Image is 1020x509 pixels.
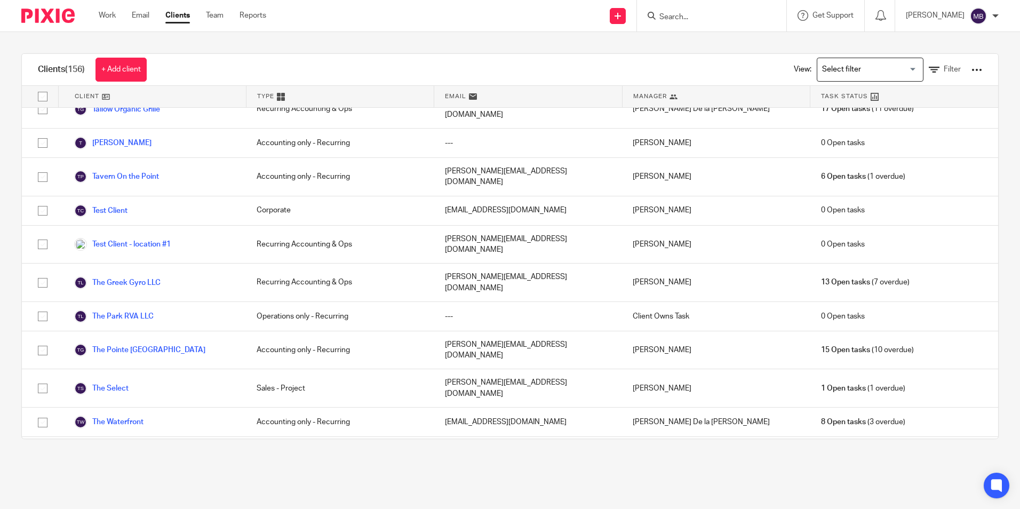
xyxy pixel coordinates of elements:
[622,369,810,407] div: [PERSON_NAME]
[74,416,87,428] img: svg%3E
[658,13,754,22] input: Search
[74,344,87,356] img: svg%3E
[434,331,622,369] div: [PERSON_NAME][EMAIL_ADDRESS][DOMAIN_NAME]
[99,10,116,21] a: Work
[622,158,810,196] div: [PERSON_NAME]
[246,264,434,301] div: Recurring Accounting & Ops
[74,103,160,116] a: Tallow Organic Grille
[434,196,622,225] div: [EMAIL_ADDRESS][DOMAIN_NAME]
[74,310,87,323] img: svg%3E
[970,7,987,25] img: svg%3E
[821,104,870,114] span: 17 Open tasks
[944,66,961,73] span: Filter
[434,226,622,264] div: [PERSON_NAME][EMAIL_ADDRESS][DOMAIN_NAME]
[622,196,810,225] div: [PERSON_NAME]
[622,408,810,436] div: [PERSON_NAME] De la [PERSON_NAME]
[821,171,905,182] span: (1 overdue)
[246,369,434,407] div: Sales - Project
[75,92,99,101] span: Client
[821,383,866,394] span: 1 Open tasks
[74,204,87,217] img: svg%3E
[74,276,87,289] img: svg%3E
[821,138,865,148] span: 0 Open tasks
[434,369,622,407] div: [PERSON_NAME][EMAIL_ADDRESS][DOMAIN_NAME]
[246,90,434,128] div: Recurring Accounting & Ops
[257,92,274,101] span: Type
[821,417,866,427] span: 8 Open tasks
[821,345,914,355] span: (10 overdue)
[74,204,127,217] a: Test Client
[434,90,622,128] div: [PERSON_NAME][EMAIL_ADDRESS][DOMAIN_NAME]
[74,137,152,149] a: [PERSON_NAME]
[622,226,810,264] div: [PERSON_NAME]
[246,437,434,475] div: NO LONGER CLIENT
[74,382,87,395] img: svg%3E
[246,302,434,331] div: Operations only - Recurring
[95,58,147,82] a: + Add client
[434,264,622,301] div: [PERSON_NAME][EMAIL_ADDRESS][DOMAIN_NAME]
[622,129,810,157] div: [PERSON_NAME]
[38,64,85,75] h1: Clients
[74,170,159,183] a: Tavern On the Point
[74,416,144,428] a: The Waterfront
[434,129,622,157] div: ---
[434,302,622,331] div: ---
[821,277,910,288] span: (7 overdue)
[821,417,905,427] span: (3 overdue)
[74,276,161,289] a: The Greek Gyro LLC
[778,54,982,85] div: View:
[74,382,129,395] a: The Select
[818,60,917,79] input: Search for option
[821,92,868,101] span: Task Status
[74,137,87,149] img: svg%3E
[74,344,205,356] a: The Pointe [GEOGRAPHIC_DATA]
[246,196,434,225] div: Corporate
[246,226,434,264] div: Recurring Accounting & Ops
[206,10,224,21] a: Team
[821,345,870,355] span: 15 Open tasks
[821,277,870,288] span: 13 Open tasks
[445,92,466,101] span: Email
[812,12,854,19] span: Get Support
[821,311,865,322] span: 0 Open tasks
[65,65,85,74] span: (156)
[246,158,434,196] div: Accounting only - Recurring
[821,171,866,182] span: 6 Open tasks
[246,331,434,369] div: Accounting only - Recurring
[33,86,53,107] input: Select all
[622,437,810,475] div: [PERSON_NAME] De la [PERSON_NAME]
[74,170,87,183] img: svg%3E
[434,437,622,475] div: [PERSON_NAME][EMAIL_ADDRESS][DOMAIN_NAME]
[622,302,810,331] div: Client Owns Task
[246,129,434,157] div: Accounting only - Recurring
[434,158,622,196] div: [PERSON_NAME][EMAIL_ADDRESS][DOMAIN_NAME]
[246,408,434,436] div: Accounting only - Recurring
[622,90,810,128] div: [PERSON_NAME] De la [PERSON_NAME]
[74,238,171,251] a: Test Client - location #1
[622,264,810,301] div: [PERSON_NAME]
[74,103,87,116] img: svg%3E
[821,383,905,394] span: (1 overdue)
[165,10,190,21] a: Clients
[240,10,266,21] a: Reports
[633,92,667,101] span: Manager
[821,104,914,114] span: (11 overdue)
[817,58,923,82] div: Search for option
[906,10,965,21] p: [PERSON_NAME]
[74,238,87,251] img: %3E %3Ctext x='21' fill='%23ffffff' font-family='aktiv-grotesk,-apple-system,BlinkMacSystemFont,S...
[622,331,810,369] div: [PERSON_NAME]
[132,10,149,21] a: Email
[821,239,865,250] span: 0 Open tasks
[434,408,622,436] div: [EMAIL_ADDRESS][DOMAIN_NAME]
[21,9,75,23] img: Pixie
[74,310,154,323] a: The Park RVA LLC
[821,205,865,216] span: 0 Open tasks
